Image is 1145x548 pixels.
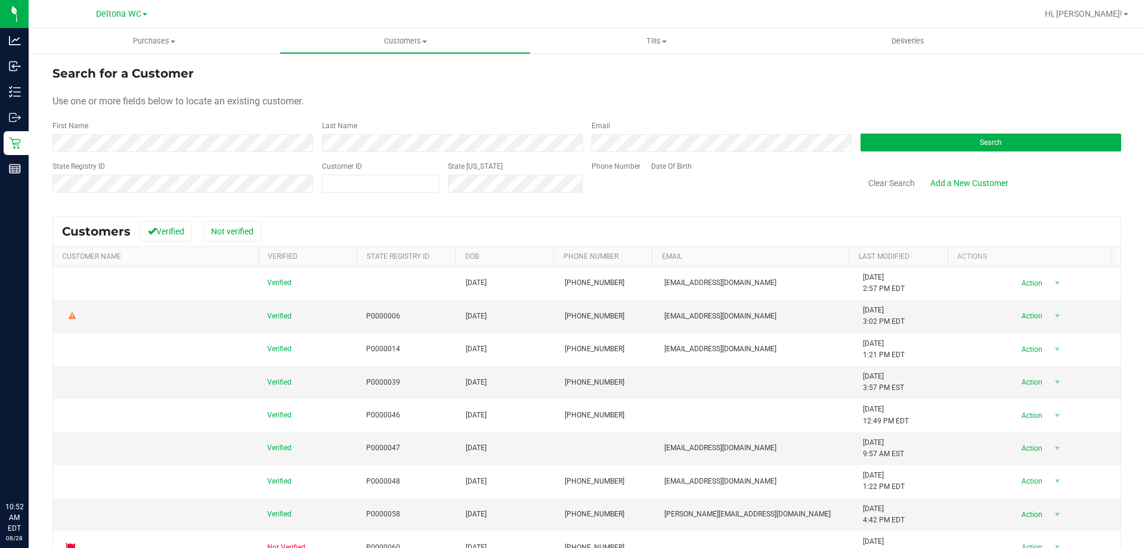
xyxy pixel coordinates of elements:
span: Action [1011,341,1050,358]
span: Action [1011,506,1050,523]
span: [EMAIL_ADDRESS][DOMAIN_NAME] [664,277,776,289]
span: P0000048 [366,476,400,487]
span: [EMAIL_ADDRESS][DOMAIN_NAME] [664,476,776,487]
span: [DATE] [466,277,487,289]
span: P0000014 [366,343,400,355]
a: Customers [280,29,531,54]
button: Clear Search [861,173,923,193]
span: P0000006 [366,311,400,322]
span: Deltona WC [96,9,141,19]
span: [DATE] 1:21 PM EDT [863,338,905,361]
span: P0000047 [366,442,400,454]
iframe: Resource center [12,453,48,488]
label: Customer ID [322,161,362,172]
a: Phone Number [564,252,618,261]
a: Email [662,252,682,261]
span: Search for a Customer [52,66,194,81]
span: Verified [267,442,292,454]
span: P0000058 [366,509,400,520]
span: Verified [267,476,292,487]
span: [PHONE_NUMBER] [565,509,624,520]
label: State Registry ID [52,161,105,172]
span: [DATE] [466,343,487,355]
inline-svg: Analytics [9,35,21,47]
span: [DATE] [466,377,487,388]
span: Use one or more fields below to locate an existing customer. [52,95,304,107]
span: select [1050,341,1064,358]
inline-svg: Inbound [9,60,21,72]
span: Verified [267,311,292,322]
button: Verified [140,221,192,242]
span: Hi, [PERSON_NAME]! [1045,9,1122,18]
span: [EMAIL_ADDRESS][DOMAIN_NAME] [664,442,776,454]
p: 08/28 [5,534,23,543]
span: [DATE] 3:02 PM EDT [863,305,905,327]
label: Email [592,120,610,131]
span: [DATE] 4:42 PM EDT [863,503,905,526]
span: [DATE] [466,509,487,520]
span: Search [980,138,1002,147]
span: Purchases [29,36,280,47]
span: select [1050,407,1064,424]
span: [DATE] 12:49 PM EDT [863,404,909,426]
a: Add a New Customer [923,173,1016,193]
span: [EMAIL_ADDRESS][DOMAIN_NAME] [664,311,776,322]
span: Verified [267,277,292,289]
label: Phone Number [592,161,640,172]
span: select [1050,440,1064,457]
span: Action [1011,374,1050,391]
label: Date Of Birth [651,161,692,172]
span: select [1050,308,1064,324]
inline-svg: Retail [9,137,21,149]
a: Customer Name [62,252,121,261]
span: Verified [267,377,292,388]
span: [DATE] [466,311,487,322]
span: [DATE] 9:57 AM EST [863,437,904,460]
a: DOB [465,252,479,261]
span: Action [1011,275,1050,292]
span: Action [1011,407,1050,424]
span: Verified [267,343,292,355]
span: [PHONE_NUMBER] [565,410,624,421]
inline-svg: Inventory [9,86,21,98]
span: [DATE] 2:57 PM EDT [863,272,905,295]
span: [DATE] [466,410,487,421]
span: [PHONE_NUMBER] [565,311,624,322]
a: Verified [268,252,298,261]
a: Tills [531,29,782,54]
span: [DATE] 3:57 PM EST [863,371,904,394]
span: Action [1011,308,1050,324]
span: [PHONE_NUMBER] [565,476,624,487]
span: P0000039 [366,377,400,388]
a: Last Modified [859,252,909,261]
span: select [1050,506,1064,523]
a: Purchases [29,29,280,54]
span: [EMAIL_ADDRESS][DOMAIN_NAME] [664,343,776,355]
div: Warning - Level 2 [67,311,78,322]
span: Customers [280,36,530,47]
span: Customers [62,224,131,239]
label: State [US_STATE] [448,161,503,172]
span: [DATE] [466,476,487,487]
span: P0000046 [366,410,400,421]
label: Last Name [322,120,357,131]
inline-svg: Outbound [9,112,21,123]
p: 10:52 AM EDT [5,501,23,534]
a: Deliveries [782,29,1033,54]
iframe: Resource center unread badge [35,451,49,465]
span: select [1050,374,1064,391]
button: Search [861,134,1121,151]
inline-svg: Reports [9,163,21,175]
span: [PHONE_NUMBER] [565,343,624,355]
span: Action [1011,440,1050,457]
span: select [1050,275,1064,292]
button: Not verified [203,221,261,242]
span: [DATE] 1:22 PM EDT [863,470,905,493]
span: Action [1011,473,1050,490]
span: Verified [267,509,292,520]
span: select [1050,473,1064,490]
span: [PHONE_NUMBER] [565,277,624,289]
span: Deliveries [875,36,940,47]
label: First Name [52,120,88,131]
span: [PERSON_NAME][EMAIL_ADDRESS][DOMAIN_NAME] [664,509,831,520]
